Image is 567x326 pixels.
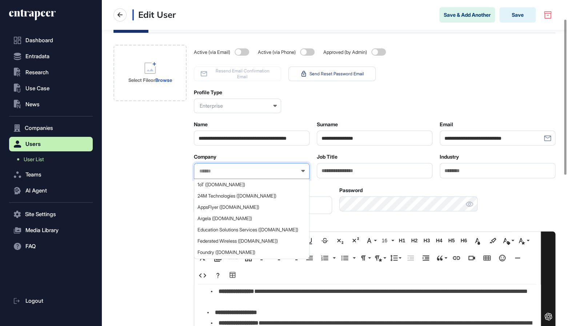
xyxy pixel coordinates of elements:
[9,33,93,48] a: Dashboard
[25,188,47,194] span: AI Agent
[25,211,56,217] span: Site Settings
[197,227,305,232] span: Education Solutions Services ([DOMAIN_NAME])
[379,233,395,248] button: 16
[396,233,407,248] button: H1
[9,81,93,96] button: Use Case
[373,251,387,265] button: Paragraph Style
[516,233,530,248] button: Inline Style
[113,45,187,101] div: Profile Image
[338,251,352,265] button: Unordered List
[303,233,316,248] button: Underline (⌘U)
[318,233,332,248] button: Strikethrough (⌘S)
[197,238,305,244] span: Federated Wireless ([DOMAIN_NAME])
[348,233,362,248] button: Superscript
[339,187,363,193] label: Password
[388,251,402,265] button: Line Height
[380,238,391,244] span: 16
[480,251,494,265] button: Insert Table
[486,233,500,248] button: Background Color
[211,268,225,283] button: Help (⌘/)
[419,251,433,265] button: Increase Indent (⌘])
[128,77,172,83] div: or
[9,49,93,64] button: Entradata
[9,137,93,151] button: Users
[333,233,347,248] button: Subscript
[421,233,432,248] button: H3
[317,122,338,127] label: Surname
[499,7,536,23] button: Save
[194,154,216,160] label: Company
[511,251,524,265] button: Insert Horizontal Line
[288,67,376,81] button: Send Reset Password Email
[9,121,93,135] button: Companies
[495,251,509,265] button: Emoticons
[450,251,463,265] button: Insert Link (⌘K)
[351,251,356,265] button: Unordered List
[9,65,93,80] button: Research
[465,251,479,265] button: Insert Video
[440,122,453,127] label: Email
[25,125,53,131] span: Companies
[309,71,364,77] span: Send Reset Password Email
[439,7,495,23] button: Save & Add Another
[197,193,305,199] span: 24M Technologies ([DOMAIN_NAME])
[194,122,208,127] label: Name
[25,227,59,233] span: Media Library
[25,298,43,304] span: Logout
[421,238,432,244] span: H3
[404,251,418,265] button: Decrease Indent (⌘[)
[226,268,240,283] button: Table Builder
[9,294,93,308] a: Logout
[323,49,368,55] span: Approved (by Admin)
[9,239,93,254] button: FAQ
[317,154,338,160] label: Job Title
[25,69,49,75] span: Research
[409,238,420,244] span: H2
[197,216,305,221] span: Argela ([DOMAIN_NAME])
[434,233,444,248] button: H4
[9,97,93,112] button: News
[458,233,469,248] button: H6
[25,102,40,107] span: News
[501,233,515,248] button: Inline Class
[197,182,305,187] span: 1oT ([DOMAIN_NAME])
[9,223,93,238] button: Media Library
[446,238,457,244] span: H5
[318,251,332,265] button: Ordered List
[9,167,93,182] button: Teams
[331,251,336,265] button: Ordered List
[364,233,378,248] button: Font Family
[196,268,209,283] button: Code View
[471,233,484,248] button: Text Color
[197,250,305,255] span: Foundry ([DOMAIN_NAME])
[258,49,297,55] span: Active (via Phone)
[25,141,41,147] span: Users
[358,251,372,265] button: Paragraph Format
[24,156,44,162] span: User List
[25,243,36,249] span: FAQ
[446,233,457,248] button: H5
[434,251,448,265] button: Quote
[25,172,41,178] span: Teams
[132,9,176,20] h3: Edit User
[25,53,49,59] span: Entradata
[396,238,407,244] span: H1
[25,86,49,91] span: Use Case
[13,153,93,166] a: User List
[458,238,469,244] span: H6
[113,45,187,101] div: Select FileorBrowse
[434,238,444,244] span: H4
[9,183,93,198] button: AI Agent
[25,37,53,43] span: Dashboard
[440,154,459,160] label: Industry
[194,49,232,55] span: Active (via Email)
[409,233,420,248] button: H2
[128,77,151,83] strong: Select File
[197,204,305,210] span: AppsFlyer ([DOMAIN_NAME])
[9,207,93,222] button: Site Settings
[303,251,316,265] button: Align Justify
[194,90,222,95] label: Profile Type
[155,77,172,83] a: Browse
